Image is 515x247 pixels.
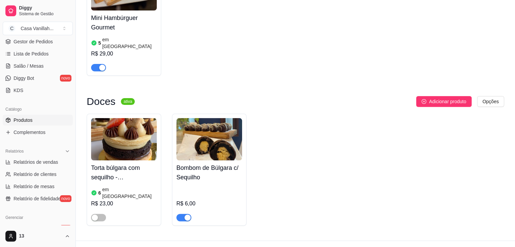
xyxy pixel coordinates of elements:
div: Catálogo [3,104,73,115]
span: 13 [19,233,62,239]
a: KDS [3,85,73,96]
span: Adicionar produto [429,98,466,105]
a: Gestor de Pedidos [3,36,73,47]
article: em [GEOGRAPHIC_DATA] [102,186,157,200]
article: 6 [98,189,101,196]
sup: ativa [121,98,135,105]
button: Opções [477,96,504,107]
span: Lista de Pedidos [14,50,49,57]
span: Relatório de fidelidade [14,195,61,202]
h3: Doces [87,97,115,106]
span: Diggy [19,5,70,11]
h4: Mini Hambúrguer Gourmet [91,13,157,32]
span: Diggy Bot [14,75,34,82]
span: Relatório de clientes [14,171,57,178]
div: R$ 23,00 [91,200,157,208]
a: Relatório de clientes [3,169,73,180]
span: Salão / Mesas [14,63,44,69]
span: Relatório de mesas [14,183,55,190]
a: Relatórios de vendas [3,157,73,167]
a: Complementos [3,127,73,138]
a: Produtos [3,115,73,126]
span: Complementos [14,129,45,136]
span: Entregadores [14,225,42,232]
a: DiggySistema de Gestão [3,3,73,19]
div: R$ 29,00 [91,50,157,58]
h4: Bombom de Búlgara c/ Sequilho [176,163,242,182]
a: Entregadoresnovo [3,223,73,234]
a: Diggy Botnovo [3,73,73,84]
span: Relatórios [5,149,24,154]
span: Relatórios de vendas [14,159,58,165]
img: product-image [176,118,242,160]
a: Lista de Pedidos [3,48,73,59]
article: em [GEOGRAPHIC_DATA] [102,36,157,50]
span: Gestor de Pedidos [14,38,53,45]
span: Sistema de Gestão [19,11,70,17]
h4: Torta búlgara com sequilho - [PERSON_NAME]. [91,163,157,182]
a: Relatório de mesas [3,181,73,192]
a: Salão / Mesas [3,61,73,71]
div: Casa Vanillah ... [21,25,53,32]
div: Gerenciar [3,212,73,223]
span: Opções [482,98,499,105]
div: R$ 6,00 [176,200,242,208]
a: Relatório de fidelidadenovo [3,193,73,204]
button: Adicionar produto [416,96,472,107]
span: C [8,25,15,32]
span: Produtos [14,117,33,123]
button: 13 [3,228,73,244]
img: product-image [91,118,157,160]
article: 5 [98,40,101,46]
button: Select a team [3,22,73,35]
span: KDS [14,87,23,94]
span: plus-circle [422,99,426,104]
